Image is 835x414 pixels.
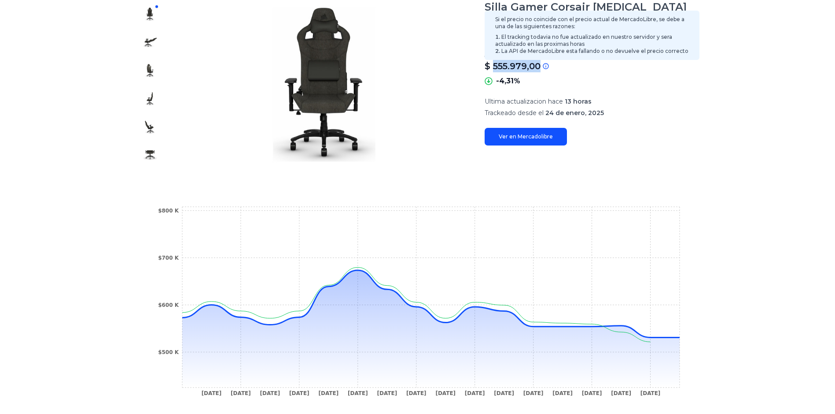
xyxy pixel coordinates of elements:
[260,390,280,396] tspan: [DATE]
[485,128,567,145] a: Ver en Mercadolibre
[495,48,689,55] li: La API de MercadoLibre esta fallando o no devuelve el precio correcto
[495,16,689,30] p: Si el precio no coincide con el precio actual de MercadoLibre, se debe a una de las siguientes ra...
[494,390,514,396] tspan: [DATE]
[201,390,221,396] tspan: [DATE]
[581,390,602,396] tspan: [DATE]
[158,255,179,261] tspan: $700 K
[143,63,157,78] img: Silla Gamer Corsair T3 Rush Cf-9010057-ww Negra Ergonómica 1
[158,302,179,308] tspan: $600 K
[143,7,157,21] img: Silla Gamer Corsair T3 Rush Cf-9010057-ww Negra Ergonómica 1
[143,120,157,134] img: Silla Gamer Corsair T3 Rush Cf-9010057-ww Negra Ergonómica 1
[485,109,544,117] span: Trackeado desde el
[565,97,592,105] span: 13 horas
[523,390,543,396] tspan: [DATE]
[464,390,485,396] tspan: [DATE]
[545,109,604,117] span: 24 de enero, 2025
[158,208,179,214] tspan: $800 K
[435,390,456,396] tspan: [DATE]
[611,390,631,396] tspan: [DATE]
[231,390,251,396] tspan: [DATE]
[318,390,338,396] tspan: [DATE]
[158,349,179,355] tspan: $500 K
[143,92,157,106] img: Silla Gamer Corsair T3 Rush Cf-9010057-ww Negra Ergonómica 1
[496,76,520,86] p: -4,31%
[640,390,660,396] tspan: [DATE]
[347,390,368,396] tspan: [DATE]
[485,60,541,72] p: $ 555.979,00
[552,390,573,396] tspan: [DATE]
[485,97,563,105] span: Ultima actualizacion hace
[143,35,157,49] img: Silla Gamer Corsair T3 Rush Cf-9010057-ww Negra Ergonómica 1
[406,390,426,396] tspan: [DATE]
[289,390,309,396] tspan: [DATE]
[143,148,157,162] img: Silla Gamer Corsair T3 Rush Cf-9010057-ww Negra Ergonómica 1
[377,390,397,396] tspan: [DATE]
[495,34,689,48] li: El tracking todavia no fue actualizado en nuestro servidor y sera actualizado en las proximas horas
